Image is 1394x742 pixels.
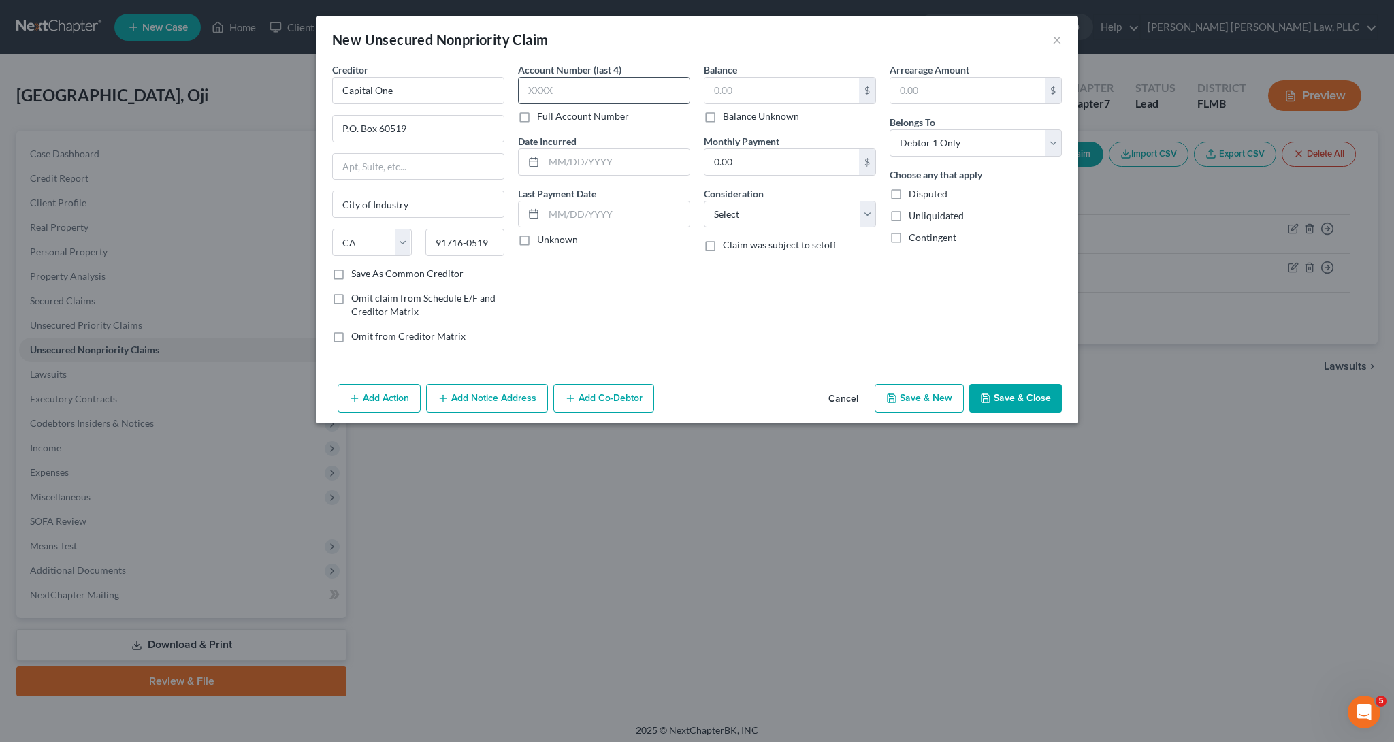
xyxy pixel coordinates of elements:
label: Full Account Number [537,110,629,123]
button: Add Action [338,384,421,413]
label: Monthly Payment [704,134,779,148]
span: Creditor [332,64,368,76]
button: Cancel [817,385,869,413]
input: Apt, Suite, etc... [333,154,504,180]
iframe: Intercom live chat [1348,696,1380,728]
span: 5 [1376,696,1387,707]
input: Enter address... [333,116,504,142]
label: Consideration [704,187,764,201]
label: Save As Common Creditor [351,267,464,280]
label: Arrearage Amount [890,63,969,77]
button: × [1052,31,1062,48]
div: New Unsecured Nonpriority Claim [332,30,548,49]
button: Add Notice Address [426,384,548,413]
span: Omit from Creditor Matrix [351,330,466,342]
button: Save & New [875,384,964,413]
label: Balance [704,63,737,77]
div: $ [859,149,875,175]
label: Date Incurred [518,134,577,148]
input: XXXX [518,77,690,104]
button: Add Co-Debtor [553,384,654,413]
span: Claim was subject to setoff [723,239,837,251]
span: Omit claim from Schedule E/F and Creditor Matrix [351,292,496,317]
input: 0.00 [890,78,1045,103]
input: MM/DD/YYYY [544,149,690,175]
input: Enter zip... [425,229,505,256]
span: Unliquidated [909,210,964,221]
div: $ [859,78,875,103]
input: MM/DD/YYYY [544,201,690,227]
label: Account Number (last 4) [518,63,621,77]
input: Enter city... [333,191,504,217]
span: Contingent [909,231,956,243]
label: Unknown [537,233,578,246]
input: 0.00 [704,78,859,103]
input: 0.00 [704,149,859,175]
input: Search creditor by name... [332,77,504,104]
button: Save & Close [969,384,1062,413]
span: Belongs To [890,116,935,128]
label: Balance Unknown [723,110,799,123]
div: $ [1045,78,1061,103]
span: Disputed [909,188,947,199]
label: Last Payment Date [518,187,596,201]
label: Choose any that apply [890,167,982,182]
